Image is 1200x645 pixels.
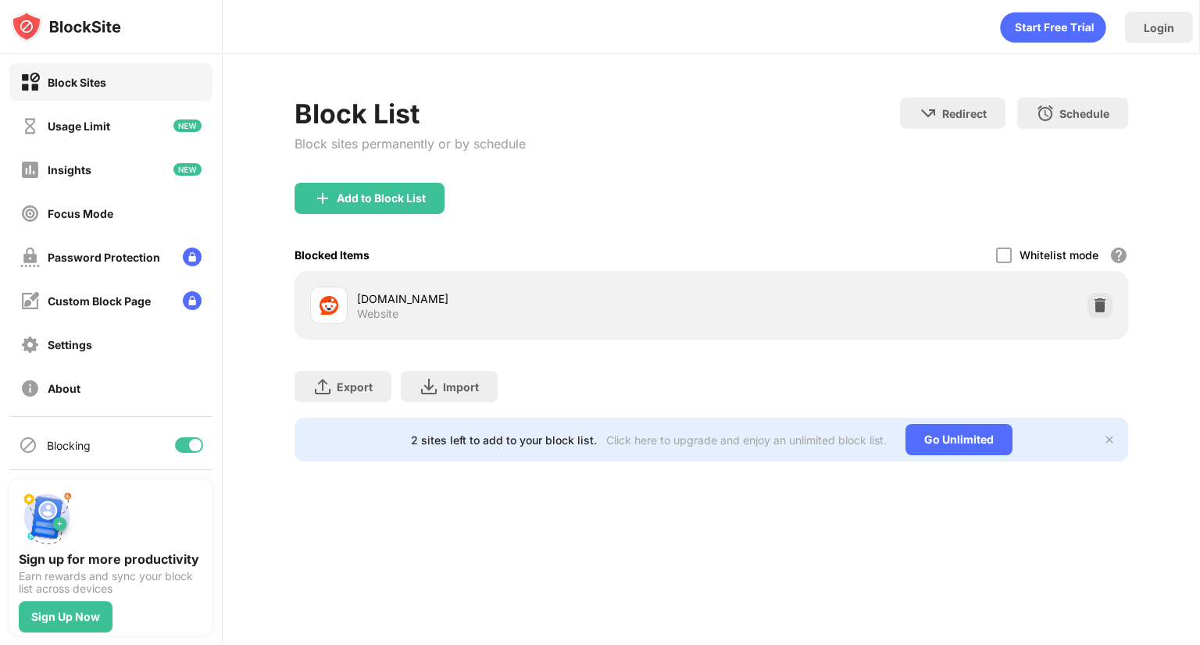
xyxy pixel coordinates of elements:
div: Website [357,307,398,321]
div: 2 sites left to add to your block list. [411,433,597,447]
div: animation [1000,12,1106,43]
div: Redirect [942,107,987,120]
div: Block sites permanently or by schedule [295,136,526,151]
img: block-on.svg [20,73,40,92]
div: Schedule [1059,107,1109,120]
img: push-signup.svg [19,489,75,545]
div: Custom Block Page [48,294,151,308]
div: Blocked Items [295,248,370,262]
img: settings-off.svg [20,335,40,355]
div: Focus Mode [48,207,113,220]
img: lock-menu.svg [183,248,202,266]
img: favicons [320,296,338,315]
img: focus-off.svg [20,204,40,223]
div: Whitelist mode [1020,248,1098,262]
div: Block Sites [48,76,106,89]
div: Earn rewards and sync your block list across devices [19,570,203,595]
div: About [48,382,80,395]
img: lock-menu.svg [183,291,202,310]
div: Sign up for more productivity [19,551,203,567]
div: Login [1144,21,1174,34]
img: blocking-icon.svg [19,436,37,454]
img: about-off.svg [20,379,40,398]
img: x-button.svg [1103,433,1116,446]
div: Go Unlimited [905,424,1012,455]
div: Insights [48,163,91,176]
div: Click here to upgrade and enjoy an unlimited block list. [606,433,887,447]
img: customize-block-page-off.svg [20,291,40,311]
div: [DOMAIN_NAME] [357,290,711,307]
div: Export [337,380,373,394]
div: Block List [295,98,526,130]
img: password-protection-off.svg [20,248,40,267]
div: Password Protection [48,251,160,264]
div: Usage Limit [48,119,110,133]
div: Settings [48,338,92,351]
div: Add to Block List [337,192,426,205]
img: insights-off.svg [20,160,40,180]
img: logo-blocksite.svg [11,11,121,42]
div: Import [443,380,479,394]
img: new-icon.svg [173,163,202,176]
img: new-icon.svg [173,119,202,132]
div: Blocking [47,439,91,452]
img: time-usage-off.svg [20,116,40,136]
div: Sign Up Now [31,611,100,623]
